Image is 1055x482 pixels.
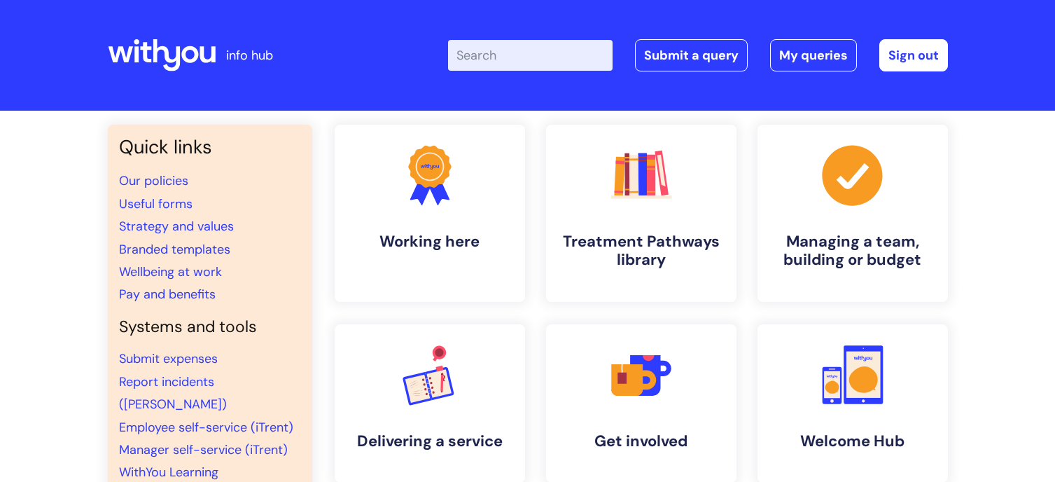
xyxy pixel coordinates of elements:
[119,218,234,235] a: Strategy and values
[635,39,748,71] a: Submit a query
[119,350,218,367] a: Submit expenses
[226,44,273,67] p: info hub
[119,373,227,413] a: Report incidents ([PERSON_NAME])
[879,39,948,71] a: Sign out
[448,39,948,71] div: | -
[119,441,288,458] a: Manager self-service (iTrent)
[119,317,301,337] h4: Systems and tools
[119,241,230,258] a: Branded templates
[119,419,293,436] a: Employee self-service (iTrent)
[335,125,525,302] a: Working here
[119,136,301,158] h3: Quick links
[769,432,937,450] h4: Welcome Hub
[770,39,857,71] a: My queries
[119,195,193,212] a: Useful forms
[557,432,725,450] h4: Get involved
[119,263,222,280] a: Wellbeing at work
[557,233,725,270] h4: Treatment Pathways library
[546,125,736,302] a: Treatment Pathways library
[757,125,948,302] a: Managing a team, building or budget
[346,233,514,251] h4: Working here
[119,172,188,189] a: Our policies
[448,40,613,71] input: Search
[346,432,514,450] h4: Delivering a service
[119,464,218,481] a: WithYou Learning
[769,233,937,270] h4: Managing a team, building or budget
[119,286,216,303] a: Pay and benefits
